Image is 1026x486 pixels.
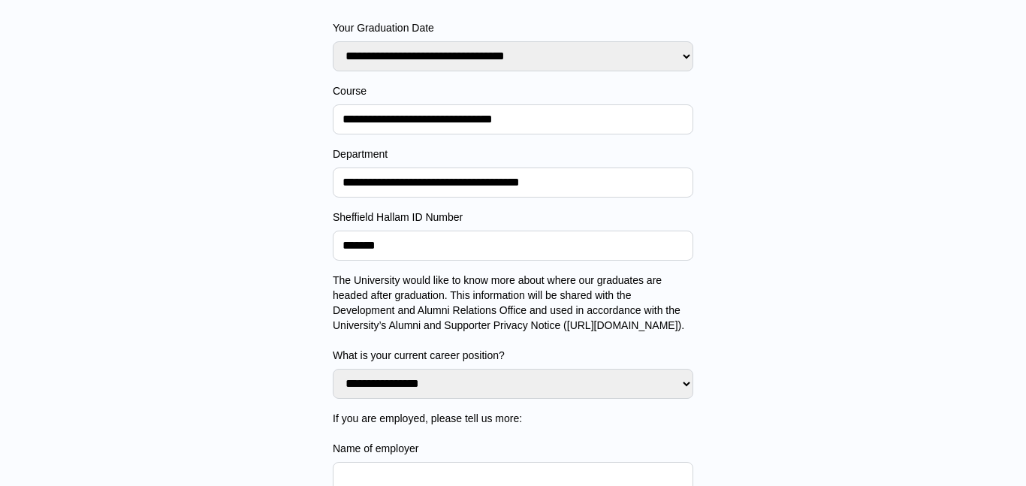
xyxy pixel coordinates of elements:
label: The University would like to know more about where our graduates are headed after graduation. Thi... [333,273,693,363]
label: If you are employed, please tell us more: Name of employer [333,411,693,456]
label: Your Graduation Date [333,20,693,35]
label: Department [333,146,693,161]
label: Sheffield Hallam ID Number [333,210,693,225]
label: Course [333,83,693,98]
